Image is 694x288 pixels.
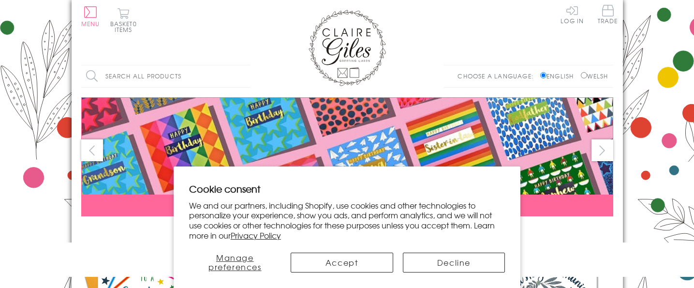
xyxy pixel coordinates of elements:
[189,182,505,196] h2: Cookie consent
[598,5,618,26] a: Trade
[110,8,137,32] button: Basket0 items
[81,224,613,239] div: Carousel Pagination
[81,139,103,161] button: prev
[231,229,281,241] a: Privacy Policy
[81,6,100,27] button: Menu
[291,253,393,273] button: Accept
[540,72,546,78] input: English
[81,19,100,28] span: Menu
[598,5,618,24] span: Trade
[581,72,608,80] label: Welsh
[81,65,251,87] input: Search all products
[581,72,587,78] input: Welsh
[241,65,251,87] input: Search
[458,72,538,80] p: Choose a language:
[561,5,584,24] a: Log In
[208,252,262,273] span: Manage preferences
[309,10,386,86] img: Claire Giles Greetings Cards
[403,253,505,273] button: Decline
[189,200,505,241] p: We and our partners, including Shopify, use cookies and other technologies to personalize your ex...
[591,139,613,161] button: next
[115,19,137,34] span: 0 items
[540,72,578,80] label: English
[189,253,281,273] button: Manage preferences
